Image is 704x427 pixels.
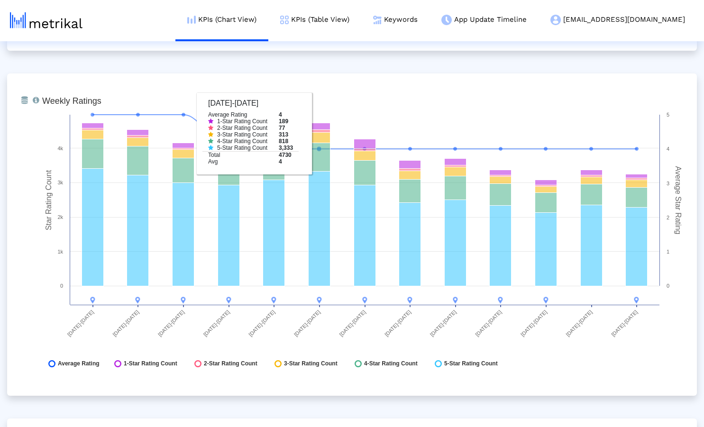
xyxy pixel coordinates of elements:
[364,360,418,367] span: 4-Star Rating Count
[57,145,63,151] text: 4k
[202,309,231,337] text: [DATE]-[DATE]
[444,360,498,367] span: 5-Star Rating Count
[565,309,594,337] text: [DATE]-[DATE]
[373,16,382,24] img: keywords.png
[60,283,63,289] text: 0
[157,309,185,337] text: [DATE]-[DATE]
[667,181,669,186] text: 3
[667,215,669,220] text: 2
[550,15,561,25] img: my-account-menu-icon.png
[187,16,196,24] img: kpi-chart-menu-icon.png
[111,309,140,337] text: [DATE]-[DATE]
[384,309,412,337] text: [DATE]-[DATE]
[45,170,53,230] tspan: Star Rating Count
[293,309,321,337] text: [DATE]-[DATE]
[247,309,276,337] text: [DATE]-[DATE]
[429,309,457,337] text: [DATE]-[DATE]
[667,283,669,289] text: 0
[124,360,177,367] span: 1-Star Rating Count
[10,12,82,28] img: metrical-logo-light.png
[610,309,639,337] text: [DATE]-[DATE]
[42,96,101,106] tspan: Weekly Ratings
[284,360,338,367] span: 3-Star Rating Count
[441,15,452,25] img: app-update-menu-icon.png
[280,16,289,24] img: kpi-table-menu-icon.png
[66,309,95,337] text: [DATE]-[DATE]
[667,112,669,118] text: 5
[57,249,63,254] text: 1k
[474,309,503,337] text: [DATE]-[DATE]
[57,214,63,220] text: 2k
[57,180,63,185] text: 3k
[667,249,669,254] text: 1
[338,309,366,337] text: [DATE]-[DATE]
[674,166,682,235] tspan: Average Star Rating
[520,309,548,337] text: [DATE]-[DATE]
[667,146,669,152] text: 4
[204,360,257,367] span: 2-Star Rating Count
[58,360,100,367] span: Average Rating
